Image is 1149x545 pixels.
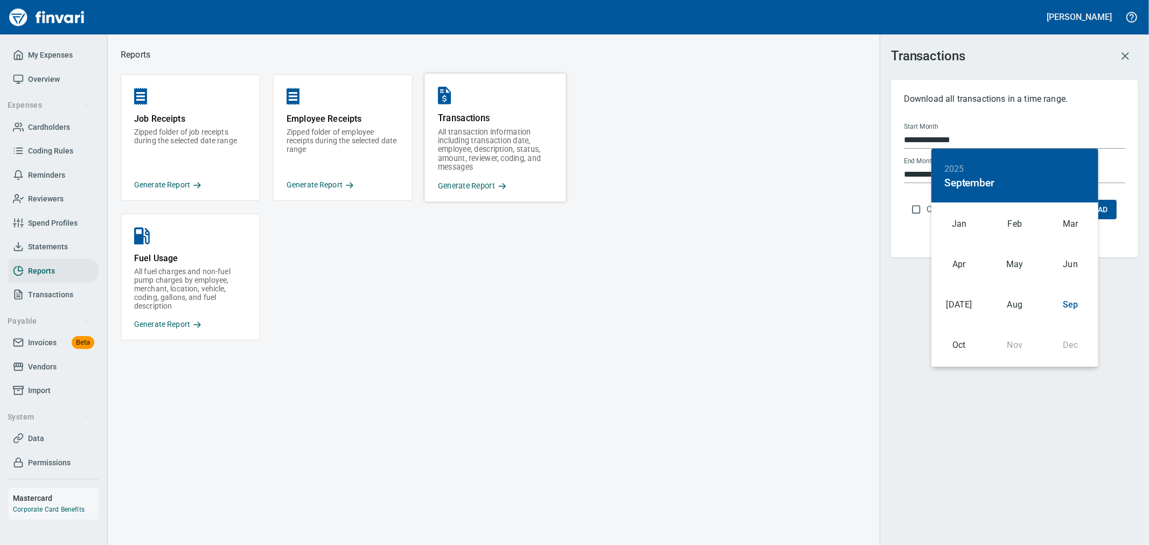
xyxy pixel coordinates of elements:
[1043,204,1098,244] div: Mar
[1043,285,1098,325] div: Sep
[987,204,1042,244] div: Feb
[944,177,994,190] button: September
[1043,244,1098,285] div: Jun
[931,204,987,244] div: Jan
[944,162,964,177] button: 2025
[987,244,1042,285] div: May
[931,244,987,285] div: Apr
[987,285,1042,325] div: Aug
[931,325,987,366] div: Oct
[931,285,987,325] div: [DATE]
